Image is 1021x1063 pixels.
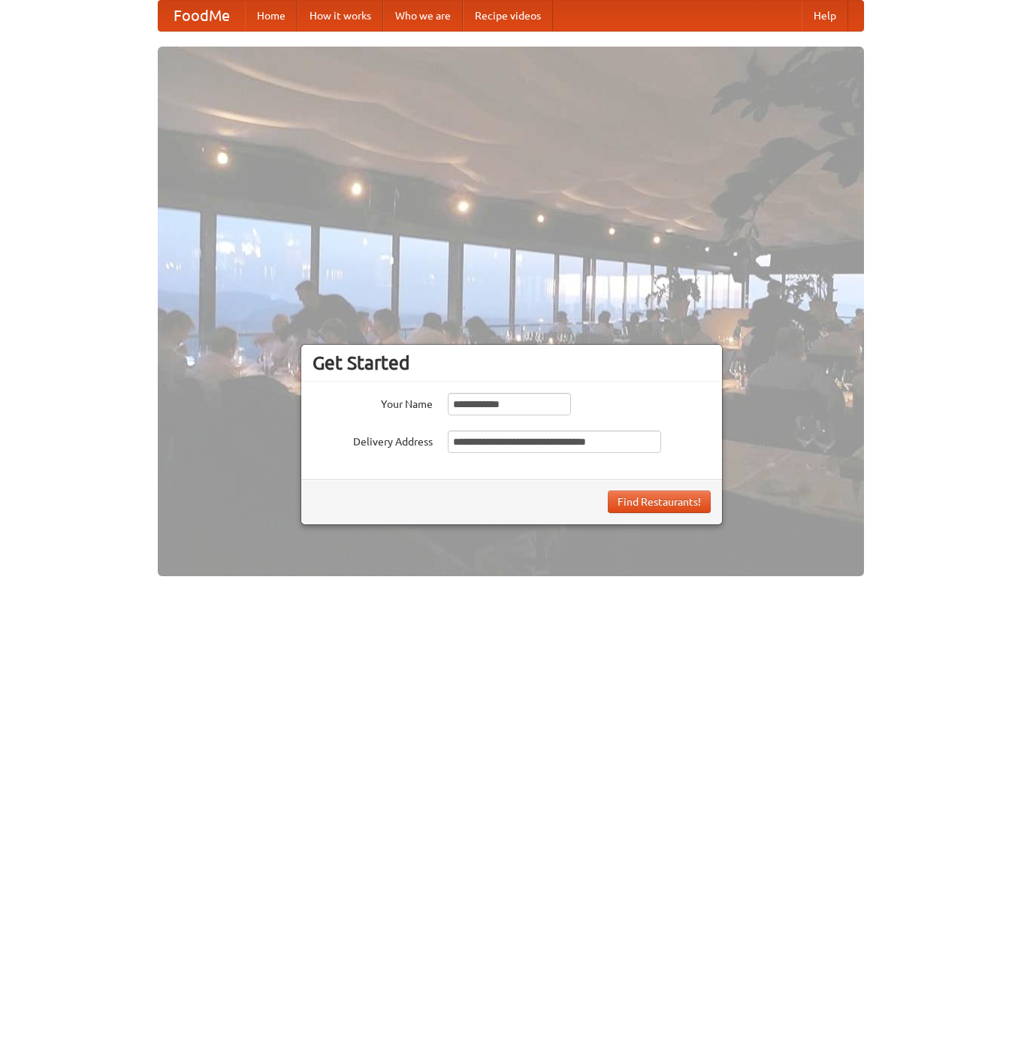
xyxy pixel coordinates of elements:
a: Recipe videos [463,1,553,31]
a: Help [802,1,848,31]
h3: Get Started [313,352,711,374]
a: How it works [298,1,383,31]
a: Home [245,1,298,31]
label: Your Name [313,393,433,412]
label: Delivery Address [313,430,433,449]
a: FoodMe [159,1,245,31]
a: Who we are [383,1,463,31]
button: Find Restaurants! [608,491,711,513]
